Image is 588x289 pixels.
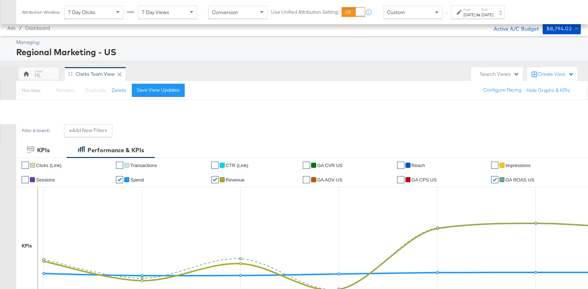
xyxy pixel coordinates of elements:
span: Spend [130,177,144,183]
button: $8,794.02 [543,23,581,34]
a: ✔ [22,162,29,169]
div: Clarks Team View [76,71,115,78]
span: Impressions [506,163,531,168]
a: ✔ [491,162,498,169]
div: Managing: [16,39,579,46]
label: Use Unified Attribution Setting: [271,9,339,16]
div: ML [35,72,41,79]
div: [DATE] [481,12,493,18]
button: +Add New Filters [64,124,112,137]
strong: + [69,127,72,134]
div: Filter & Search: [22,128,51,133]
span: GA ROAS US [506,177,534,183]
a: ✔ [116,162,123,169]
span: / [15,25,25,31]
button: Save View Updates [132,84,185,97]
span: GA AOV US [317,177,342,183]
span: Clicks (Link) [36,163,62,168]
a: Dashboard [25,25,50,31]
div: Search Views [480,71,519,78]
a: ✔ [491,176,498,183]
span: Custom [387,9,405,16]
div: Create View [538,71,574,78]
label: End: [481,7,493,12]
div: Active A/C Budget [486,23,539,34]
span: Conversion [212,9,238,16]
span: 7 Day Clicks [68,9,95,16]
span: Transactions [130,163,157,168]
button: Delete [112,87,126,94]
a: ✔ [397,176,404,183]
a: ✔ [116,176,123,183]
span: Reach [412,163,425,168]
div: Save View Updates [137,87,180,93]
strong: to [475,12,481,17]
span: CTR (Link) [226,163,248,168]
a: ✔ [303,162,310,169]
label: Start: [463,7,475,12]
div: KPIs [22,242,32,249]
span: Duplicate [85,87,106,93]
a: ✔ [211,162,219,169]
span: Sessions [36,177,55,183]
div: KPIs [37,146,50,154]
span: GA CPS US [412,177,437,183]
span: Revenue [226,177,244,183]
a: ✔ [211,176,219,183]
a: ✔ [22,176,29,183]
span: Ads [7,25,15,31]
span: Rename [56,87,75,93]
div: Drag to reorder tab [68,72,72,76]
button: Configure Pacing [478,84,526,97]
span: GA CVR US [317,163,343,168]
a: ✔ [303,176,310,183]
span: ↑ [443,12,450,15]
div: [DATE] [463,12,475,18]
button: Hide Graphs & KPIs [526,87,570,94]
div: Attribution Window: [22,10,60,15]
span: 7 Day Views [142,9,169,16]
div: $8,794.02 [546,24,572,33]
div: Regional Marketing - US [16,46,579,58]
div: This View: [22,88,41,93]
div: Performance & KPIs [87,146,144,154]
a: ✔ [397,162,404,169]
